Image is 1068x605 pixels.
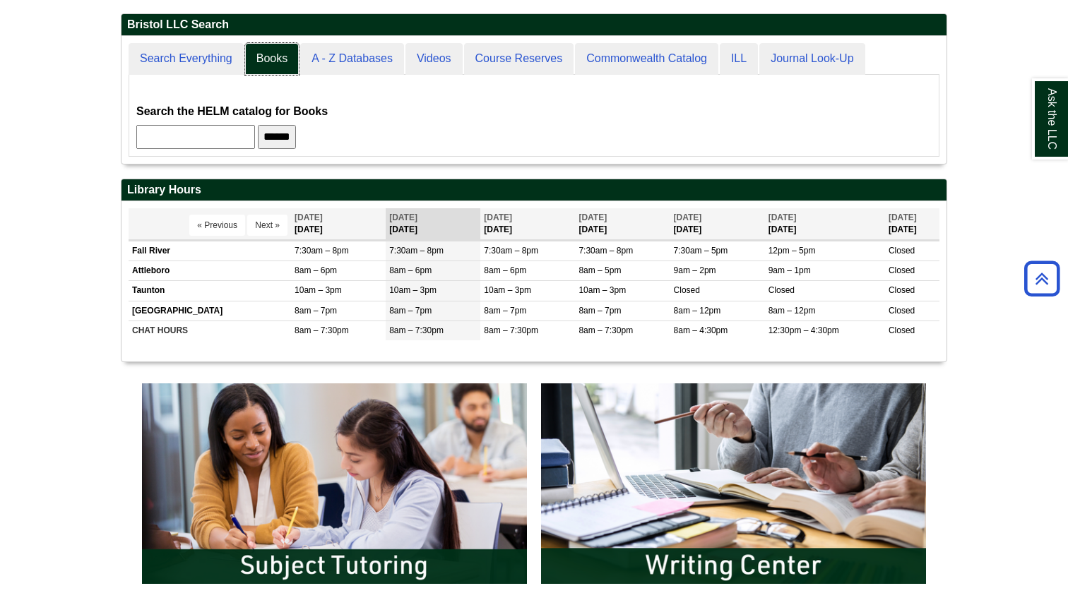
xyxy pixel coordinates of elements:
[578,285,626,295] span: 10am – 3pm
[295,306,337,316] span: 8am – 7pm
[889,285,915,295] span: Closed
[389,246,444,256] span: 7:30am – 8pm
[889,265,915,275] span: Closed
[129,321,291,340] td: CHAT HOURS
[464,43,574,75] a: Course Reserves
[1019,269,1064,288] a: Back to Top
[129,261,291,281] td: Attleboro
[484,265,526,275] span: 8am – 6pm
[769,285,795,295] span: Closed
[889,212,917,222] span: [DATE]
[674,246,728,256] span: 7:30am – 5pm
[386,208,480,240] th: [DATE]
[295,265,337,275] span: 8am – 6pm
[889,246,915,256] span: Closed
[674,212,702,222] span: [DATE]
[480,208,575,240] th: [DATE]
[720,43,758,75] a: ILL
[674,325,728,335] span: 8am – 4:30pm
[129,301,291,321] td: [GEOGRAPHIC_DATA]
[129,281,291,301] td: Taunton
[578,306,621,316] span: 8am – 7pm
[674,265,716,275] span: 9am – 2pm
[484,306,526,316] span: 8am – 7pm
[765,208,885,240] th: [DATE]
[769,265,811,275] span: 9am – 1pm
[121,179,947,201] h2: Library Hours
[389,212,417,222] span: [DATE]
[769,306,816,316] span: 8am – 12pm
[578,265,621,275] span: 8am – 5pm
[578,212,607,222] span: [DATE]
[129,43,244,75] a: Search Everything
[769,246,816,256] span: 12pm – 5pm
[295,246,349,256] span: 7:30am – 8pm
[484,325,538,335] span: 8am – 7:30pm
[245,43,299,75] a: Books
[405,43,463,75] a: Videos
[575,43,718,75] a: Commonwealth Catalog
[300,43,404,75] a: A - Z Databases
[674,285,700,295] span: Closed
[889,325,915,335] span: Closed
[295,285,342,295] span: 10am – 3pm
[135,376,933,597] div: slideshow
[389,265,432,275] span: 8am – 6pm
[889,306,915,316] span: Closed
[885,208,939,240] th: [DATE]
[534,376,933,591] img: Writing Center Information
[575,208,670,240] th: [DATE]
[670,208,765,240] th: [DATE]
[247,215,287,236] button: Next »
[389,306,432,316] span: 8am – 7pm
[578,325,633,335] span: 8am – 7:30pm
[295,325,349,335] span: 8am – 7:30pm
[136,82,932,149] div: Books
[484,212,512,222] span: [DATE]
[759,43,865,75] a: Journal Look-Up
[291,208,386,240] th: [DATE]
[769,212,797,222] span: [DATE]
[189,215,245,236] button: « Previous
[484,246,538,256] span: 7:30am – 8pm
[135,376,534,591] img: Subject Tutoring Information
[769,325,839,335] span: 12:30pm – 4:30pm
[674,306,721,316] span: 8am – 12pm
[389,285,437,295] span: 10am – 3pm
[121,14,947,36] h2: Bristol LLC Search
[578,246,633,256] span: 7:30am – 8pm
[129,241,291,261] td: Fall River
[484,285,531,295] span: 10am – 3pm
[136,102,328,121] label: Search the HELM catalog for Books
[389,325,444,335] span: 8am – 7:30pm
[295,212,323,222] span: [DATE]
